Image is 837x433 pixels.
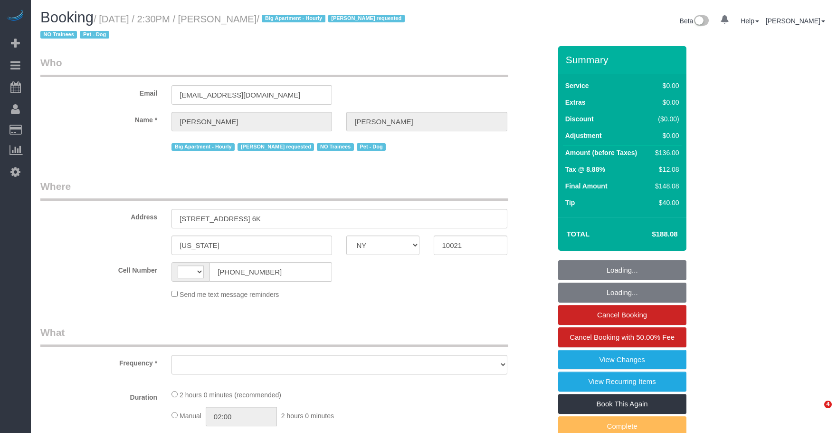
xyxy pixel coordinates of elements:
label: Email [33,85,164,98]
label: Duration [33,389,164,402]
legend: Where [40,179,508,201]
span: NO Trainees [40,31,77,39]
h3: Summary [566,54,682,65]
div: ($0.00) [651,114,679,124]
div: $40.00 [651,198,679,207]
div: $0.00 [651,131,679,140]
iframe: Intercom live chat [805,401,827,423]
img: Automaid Logo [6,10,25,23]
legend: What [40,325,508,347]
span: 2 hours 0 minutes (recommended) [180,391,281,399]
label: Name * [33,112,164,125]
strong: Total [567,230,590,238]
span: [PERSON_NAME] requested [328,15,405,22]
a: Book This Again [558,394,686,414]
div: $0.00 [651,98,679,107]
a: Cancel Booking with 50.00% Fee [558,327,686,347]
span: Pet - Dog [80,31,109,39]
span: [PERSON_NAME] requested [238,143,314,151]
a: Help [741,17,759,25]
h4: $188.08 [623,230,677,238]
span: NO Trainees [317,143,353,151]
span: Big Apartment - Hourly [262,15,325,22]
span: Manual [180,412,201,420]
a: Beta [680,17,709,25]
span: Pet - Dog [357,143,386,151]
span: Send me text message reminders [180,291,279,298]
span: Cancel Booking with 50.00% Fee [570,333,675,341]
input: City [171,236,332,255]
a: Cancel Booking [558,305,686,325]
label: Tax @ 8.88% [565,165,605,174]
label: Tip [565,198,575,207]
span: Booking [40,9,94,26]
label: Frequency * [33,355,164,368]
label: Cell Number [33,262,164,275]
div: $136.00 [651,148,679,157]
label: Final Amount [565,181,608,191]
span: 2 hours 0 minutes [281,412,334,420]
div: $148.08 [651,181,679,191]
input: Last Name [346,112,507,131]
input: Zip Code [434,236,507,255]
a: [PERSON_NAME] [766,17,825,25]
a: View Recurring Items [558,372,686,392]
div: $0.00 [651,81,679,90]
input: Cell Number [209,262,332,282]
label: Extras [565,98,586,107]
small: / [DATE] / 2:30PM / [PERSON_NAME] [40,14,408,40]
label: Address [33,209,164,222]
label: Service [565,81,589,90]
label: Amount (before Taxes) [565,148,637,157]
legend: Who [40,56,508,77]
input: First Name [171,112,332,131]
a: View Changes [558,350,686,370]
input: Email [171,85,332,105]
img: New interface [693,15,709,28]
span: 4 [824,401,832,408]
label: Discount [565,114,594,124]
label: Adjustment [565,131,602,140]
span: Big Apartment - Hourly [171,143,235,151]
div: $12.08 [651,165,679,174]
